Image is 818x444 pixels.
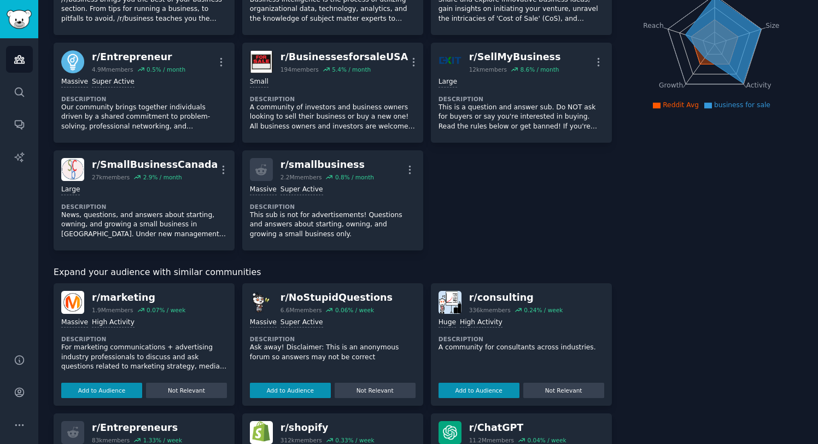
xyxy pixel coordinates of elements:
div: High Activity [92,318,135,328]
div: 0.5 % / month [147,66,185,73]
dt: Description [439,95,604,103]
img: SellMyBusiness [439,50,461,73]
img: marketing [61,291,84,314]
div: Huge [439,318,456,328]
button: Add to Audience [439,383,519,398]
img: BusinessesforsaleUSA [250,50,273,73]
p: News, questions, and answers about starting, owning, and growing a small business in [GEOGRAPHIC_... [61,211,227,239]
dt: Description [250,335,416,343]
div: 27k members [92,173,130,181]
div: r/ shopify [281,421,375,435]
div: r/ consulting [469,291,563,305]
div: Massive [250,185,277,195]
div: Massive [61,77,88,87]
div: 0.8 % / month [335,173,374,181]
tspan: Reach [643,21,664,29]
a: r/smallbusiness2.2Mmembers0.8% / monthMassiveSuper ActiveDescriptionThis sub is not for advertise... [242,150,423,250]
div: Large [61,185,80,195]
div: 4.9M members [92,66,133,73]
tspan: Size [766,21,779,29]
div: r/ marketing [92,291,185,305]
div: r/ Entrepreneurs [92,421,182,435]
div: 12k members [469,66,507,73]
div: High Activity [460,318,503,328]
button: Not Relevant [523,383,604,398]
div: r/ SmallBusinessCanada [92,158,218,172]
div: Large [439,77,457,87]
img: NoStupidQuestions [250,291,273,314]
div: Small [250,77,268,87]
button: Add to Audience [250,383,331,398]
dt: Description [61,203,227,211]
div: r/ NoStupidQuestions [281,291,393,305]
img: SmallBusinessCanada [61,158,84,181]
div: 2.9 % / month [143,173,182,181]
div: 5.4 % / month [332,66,371,73]
div: r/ ChatGPT [469,421,566,435]
div: 11.2M members [469,436,514,444]
div: 0.33 % / week [335,436,374,444]
div: r/ BusinessesforsaleUSA [281,50,408,64]
div: Super Active [281,185,323,195]
p: A community of investors and business owners looking to sell their business or buy a new one! All... [250,103,416,132]
div: r/ SellMyBusiness [469,50,561,64]
div: 1.33 % / week [143,436,182,444]
div: 83k members [92,436,130,444]
div: Super Active [92,77,135,87]
img: consulting [439,291,461,314]
img: ChatGPT [439,421,461,444]
a: Entrepreneurr/Entrepreneur4.9Mmembers0.5% / monthMassiveSuper ActiveDescriptionOur community brin... [54,43,235,143]
span: Reddit Avg [663,101,699,109]
p: A community for consultants across industries. [439,343,604,353]
div: 0.04 % / week [527,436,566,444]
span: business for sale [714,101,770,109]
dt: Description [250,95,416,103]
p: This is a question and answer sub. Do NOT ask for buyers or say you're interested in buying. Read... [439,103,604,132]
tspan: Activity [746,81,771,89]
div: 0.06 % / week [335,306,374,314]
button: Not Relevant [335,383,416,398]
span: Expand your audience with similar communities [54,266,261,279]
tspan: Growth [659,81,683,89]
div: 0.07 % / week [147,306,185,314]
div: 194 members [281,66,319,73]
p: Ask away! Disclaimer: This is an anonymous forum so answers may not be correct [250,343,416,362]
div: 312k members [281,436,322,444]
div: Massive [61,318,88,328]
button: Not Relevant [146,383,227,398]
div: 1.9M members [92,306,133,314]
p: For marketing communications + advertising industry professionals to discuss and ask questions re... [61,343,227,372]
p: Our community brings together individuals driven by a shared commitment to problem-solving, profe... [61,103,227,132]
a: BusinessesforsaleUSAr/BusinessesforsaleUSA194members5.4% / monthSmallDescriptionA community of in... [242,43,423,143]
dt: Description [439,335,604,343]
div: 8.6 % / month [520,66,559,73]
div: Massive [250,318,277,328]
dt: Description [61,335,227,343]
div: Super Active [281,318,323,328]
img: GummySearch logo [7,10,32,29]
a: SmallBusinessCanadar/SmallBusinessCanada27kmembers2.9% / monthLargeDescriptionNews, questions, an... [54,150,235,250]
div: 0.24 % / week [524,306,563,314]
img: shopify [250,421,273,444]
div: 6.6M members [281,306,322,314]
div: 2.2M members [281,173,322,181]
div: 336k members [469,306,511,314]
a: SellMyBusinessr/SellMyBusiness12kmembers8.6% / monthLargeDescriptionThis is a question and answer... [431,43,612,143]
button: Add to Audience [61,383,142,398]
div: r/ smallbusiness [281,158,374,172]
div: r/ Entrepreneur [92,50,185,64]
dt: Description [250,203,416,211]
img: Entrepreneur [61,50,84,73]
dt: Description [61,95,227,103]
p: This sub is not for advertisements! Questions and answers about starting, owning, and growing a s... [250,211,416,239]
